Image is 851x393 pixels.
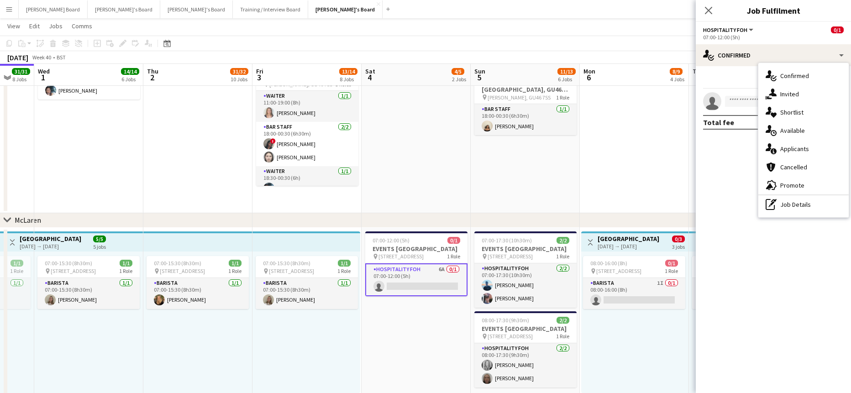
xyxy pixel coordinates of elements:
[12,76,30,83] div: 8 Jobs
[72,22,92,30] span: Comms
[231,76,248,83] div: 10 Jobs
[665,267,678,274] span: 1 Role
[596,267,641,274] span: [STREET_ADDRESS]
[452,68,464,75] span: 4/5
[121,68,139,75] span: 14/14
[703,34,844,41] div: 07:00-12:00 (5h)
[256,122,358,166] app-card-role: BAR STAFF2/218:00-00:30 (6h30m)![PERSON_NAME][PERSON_NAME]
[256,51,358,186] app-job-card: 11:00-00:30 (13h30m) (Sat)4/4Rivervale Barn & Catering - [GEOGRAPHIC_DATA], GU46 7SS [PERSON_NAME...
[693,67,703,75] span: Tue
[474,231,577,308] div: 07:00-17:30 (10h30m)2/2EVENTS [GEOGRAPHIC_DATA] [STREET_ADDRESS]1 RoleHospitality FOH2/207:00-17:...
[30,54,53,61] span: Week 40
[557,237,569,244] span: 2/2
[703,118,734,127] div: Total fee
[474,343,577,388] app-card-role: Hospitality FOH2/208:00-17:30 (9h30m)[PERSON_NAME][PERSON_NAME]
[263,260,310,267] span: 07:00-15:30 (8h30m)
[583,256,685,309] app-job-card: 08:00-16:00 (8h)0/1 [STREET_ADDRESS]1 RoleBarista1I0/108:00-16:00 (8h)
[57,54,66,61] div: BST
[160,0,233,18] button: [PERSON_NAME]'s Board
[38,67,50,75] span: Wed
[147,67,158,75] span: Thu
[256,67,263,75] span: Fri
[474,263,577,308] app-card-role: Hospitality FOH2/207:00-17:30 (10h30m)[PERSON_NAME][PERSON_NAME]
[672,242,685,250] div: 3 jobs
[20,235,81,243] h3: [GEOGRAPHIC_DATA]
[598,235,659,243] h3: [GEOGRAPHIC_DATA]
[474,325,577,333] h3: EVENTS [GEOGRAPHIC_DATA]
[378,253,424,260] span: [STREET_ADDRESS]
[20,243,81,250] div: [DATE] → [DATE]
[365,263,468,296] app-card-role: Hospitality FOH6A0/107:00-12:00 (5h)
[488,94,551,101] span: [PERSON_NAME], GU46 7SS
[45,260,92,267] span: 07:00-15:30 (8h30m)
[703,26,747,33] span: Hospitality FOH
[665,260,678,267] span: 0/1
[703,26,755,33] button: Hospitality FOH
[780,108,804,116] span: Shortlist
[364,72,375,83] span: 4
[758,195,849,214] div: Job Details
[556,94,569,101] span: 1 Role
[670,76,684,83] div: 4 Jobs
[780,72,809,80] span: Confirmed
[37,278,140,309] app-card-role: Barista1/107:00-15:30 (8h30m)[PERSON_NAME]
[146,72,158,83] span: 2
[37,256,140,309] app-job-card: 07:00-15:30 (8h30m)1/1 [STREET_ADDRESS]1 RoleBarista1/107:00-15:30 (8h30m)[PERSON_NAME]
[447,237,460,244] span: 0/1
[308,0,383,18] button: [PERSON_NAME]'s Board
[338,260,351,267] span: 1/1
[583,67,595,75] span: Mon
[49,22,63,30] span: Jobs
[256,256,358,309] app-job-card: 07:00-15:30 (8h30m)1/1 [STREET_ADDRESS]1 RoleBarista1/107:00-15:30 (8h30m)[PERSON_NAME]
[120,260,132,267] span: 1/1
[4,20,24,32] a: View
[256,91,358,122] app-card-role: Waiter1/111:00-19:00 (8h)[PERSON_NAME]
[556,253,569,260] span: 1 Role
[37,72,50,83] span: 1
[229,260,242,267] span: 1/1
[10,267,23,274] span: 1 Role
[482,237,532,244] span: 07:00-17:30 (10h30m)
[365,67,375,75] span: Sat
[452,76,466,83] div: 2 Jobs
[482,317,529,324] span: 08:00-17:30 (9h30m)
[558,76,575,83] div: 6 Jobs
[488,253,533,260] span: [STREET_ADDRESS]
[365,231,468,296] app-job-card: 07:00-12:00 (5h)0/1EVENTS [GEOGRAPHIC_DATA] [STREET_ADDRESS]1 RoleHospitality FOH6A0/107:00-12:00...
[269,267,314,274] span: [STREET_ADDRESS]
[582,72,595,83] span: 6
[556,333,569,340] span: 1 Role
[147,256,249,309] app-job-card: 07:00-15:30 (8h30m)1/1 [STREET_ADDRESS]1 RoleBarista1/107:00-15:30 (8h30m)[PERSON_NAME]
[29,22,40,30] span: Edit
[696,5,851,16] h3: Job Fulfilment
[270,138,276,144] span: !
[121,76,139,83] div: 6 Jobs
[696,44,851,66] div: Confirmed
[692,256,794,309] app-job-card: 08:00-16:00 (8h)0/1 [STREET_ADDRESS]1 RoleBarista1I0/108:00-16:00 (8h)
[93,236,106,242] span: 5/5
[598,243,659,250] div: [DATE] → [DATE]
[228,267,242,274] span: 1 Role
[51,267,96,274] span: [STREET_ADDRESS]
[583,278,685,309] app-card-role: Barista1I0/108:00-16:00 (8h)
[147,278,249,309] app-card-role: Barista1/107:00-15:30 (8h30m)[PERSON_NAME]
[339,68,357,75] span: 13/14
[256,278,358,309] app-card-role: Barista1/107:00-15:30 (8h30m)[PERSON_NAME]
[557,317,569,324] span: 2/2
[557,68,576,75] span: 11/13
[119,267,132,274] span: 1 Role
[780,163,807,171] span: Cancelled
[780,181,804,189] span: Promote
[474,64,577,135] app-job-card: 18:00-00:30 (6h30m) (Mon)1/1Rivervale Barn & Catering - [GEOGRAPHIC_DATA], GU46 7SS [PERSON_NAME]...
[474,104,577,135] app-card-role: BAR STAFF1/118:00-00:30 (6h30m)[PERSON_NAME]
[447,253,460,260] span: 1 Role
[337,267,351,274] span: 1 Role
[365,245,468,253] h3: EVENTS [GEOGRAPHIC_DATA]
[474,311,577,388] app-job-card: 08:00-17:30 (9h30m)2/2EVENTS [GEOGRAPHIC_DATA] [STREET_ADDRESS]1 RoleHospitality FOH2/208:00-17:3...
